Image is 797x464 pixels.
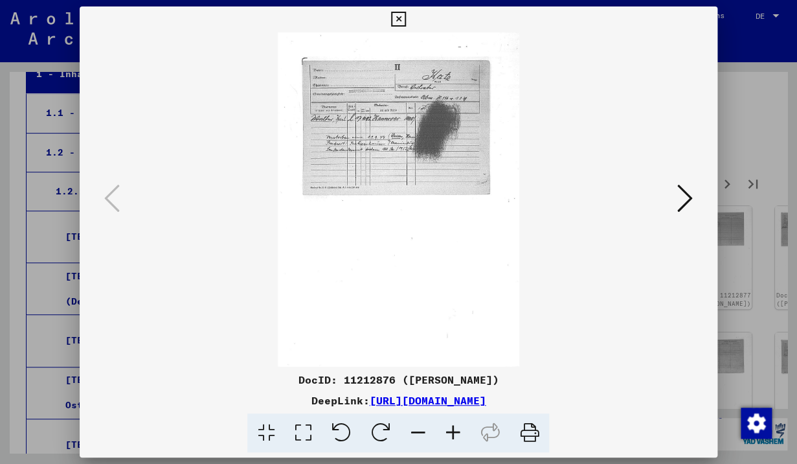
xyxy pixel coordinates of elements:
div: DeepLink: [80,393,717,408]
div: Zustimmung ändern [740,407,771,438]
img: 001.jpg [124,32,673,367]
img: Zustimmung ändern [741,408,772,439]
div: DocID: 11212876 ([PERSON_NAME]) [80,372,717,388]
a: [URL][DOMAIN_NAME] [369,394,486,407]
